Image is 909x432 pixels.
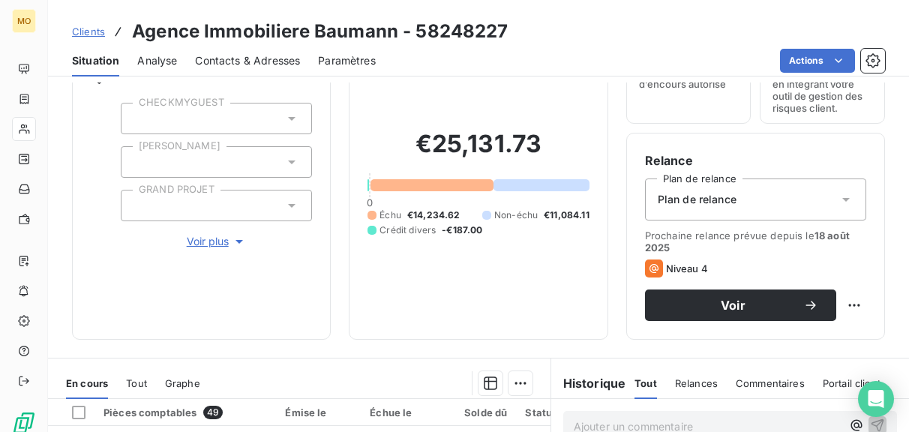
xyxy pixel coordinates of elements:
[823,377,880,389] span: Portail client
[780,49,855,73] button: Actions
[525,406,590,418] div: Statut
[133,155,145,169] input: Ajouter une valeur
[675,377,718,389] span: Relances
[367,129,589,174] h2: €25,131.73
[494,208,538,222] span: Non-échu
[121,233,312,250] button: Voir plus
[370,406,439,418] div: Échue le
[72,53,119,68] span: Situation
[133,112,145,125] input: Ajouter une valeur
[367,196,373,208] span: 0
[645,151,866,169] h6: Relance
[137,53,177,68] span: Analyse
[407,208,460,222] span: €14,234.62
[132,18,508,45] h3: Agence Immobiliere Baumann - 58248227
[126,377,147,389] span: Tout
[195,53,300,68] span: Contacts & Adresses
[457,406,507,418] div: Solde dû
[103,406,267,419] div: Pièces comptables
[666,262,708,274] span: Niveau 4
[318,53,376,68] span: Paramètres
[72,25,105,37] span: Clients
[442,223,482,237] span: -€187.00
[645,229,850,253] span: 18 août 2025
[379,208,401,222] span: Échu
[187,234,247,249] span: Voir plus
[544,208,589,222] span: €11,084.11
[133,199,145,212] input: Ajouter une valeur
[551,374,626,392] h6: Historique
[645,229,866,253] span: Prochaine relance prévue depuis le
[772,66,872,114] span: Surveiller ce client en intégrant votre outil de gestion des risques client.
[379,223,436,237] span: Crédit divers
[285,406,352,418] div: Émise le
[12,9,36,33] div: MO
[66,377,108,389] span: En cours
[658,192,736,207] span: Plan de relance
[858,381,894,417] div: Open Intercom Messenger
[645,289,836,321] button: Voir
[203,406,223,419] span: 49
[663,299,803,311] span: Voir
[736,377,805,389] span: Commentaires
[165,377,200,389] span: Graphe
[72,24,105,39] a: Clients
[634,377,657,389] span: Tout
